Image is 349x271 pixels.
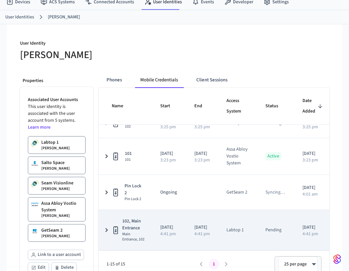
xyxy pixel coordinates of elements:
p: [PERSON_NAME] [41,166,70,171]
span: 1-15 of 15 [107,261,195,268]
img: Visionline Logo [31,139,39,147]
a: Labtop 1[PERSON_NAME] [28,136,86,154]
a: GetSeam 2[PERSON_NAME] [28,224,86,242]
img: Visionline Logo [31,180,39,188]
p: [PERSON_NAME] [41,234,70,239]
span: Status [265,101,287,111]
div: Assa Abloy Vostio System [226,146,250,167]
span: Access System [226,96,250,116]
p: [DATE] [160,224,179,231]
p: Labtop 1 [41,139,59,146]
button: Phones [101,72,127,88]
button: Client Sessions [191,72,233,88]
a: Seam Visionline[PERSON_NAME] [28,177,86,195]
p: Associated User Accounts [28,96,86,103]
p: 4:41 pm [302,232,318,236]
span: Pin Lock 2 [125,183,144,197]
p: [DATE] [160,150,179,157]
p: 4:41 pm [194,232,210,236]
p: This user identity is associated with the user account from 5 systems. [28,103,86,131]
p: 3:25 pm [302,125,318,129]
p: 3:23 pm [194,158,210,162]
p: 4:41 pm [160,232,176,236]
p: [PERSON_NAME] [41,146,70,151]
p: [DATE] [302,224,324,231]
span: 101 [125,157,132,162]
span: 102, Main Entrance [122,218,145,232]
a: User Identities [5,14,34,21]
span: Name [112,101,132,111]
a: Salto Space[PERSON_NAME] [28,156,86,174]
p: Pending [265,227,281,234]
p: Active [265,152,281,160]
a: Assa Abloy Vostio System[PERSON_NAME] [28,197,86,221]
p: 3:23 pm [160,158,176,162]
p: 3:23 pm [302,158,318,162]
p: 3:25 pm [160,125,176,129]
p: Seam Visionline [41,180,73,186]
p: Assa Abloy Vostio System [41,200,83,213]
p: User Identity [20,40,171,48]
p: Ongoing [160,189,179,196]
img: Salto Space Logo [31,159,39,167]
button: Link to a user account [28,250,84,260]
p: [PERSON_NAME] [41,186,70,192]
p: Syncing … [265,189,285,196]
img: Assa Abloy Vostio Logo [31,200,39,208]
p: [DATE] [194,224,211,231]
img: Salto KS site Logo [31,227,39,235]
span: Date Added [302,96,324,116]
button: page 1 [209,259,219,269]
nav: pagination navigation [195,259,233,269]
p: [DATE] [302,184,324,191]
p: Properties [23,77,91,84]
div: Labtop 1 [226,227,244,234]
button: Mobile Credentials [135,72,183,88]
p: 4:01 am [302,192,318,197]
span: Main Entrance, 102 [122,232,145,242]
p: [DATE] [194,150,211,157]
img: SeamLogoGradient.69752ec5.svg [333,254,341,264]
span: Start [160,101,179,111]
p: [PERSON_NAME] [41,213,70,219]
span: 101 [125,150,132,157]
span: 102 [125,124,132,129]
div: GetSeam 2 [226,189,247,196]
h5: [PERSON_NAME] [20,48,171,62]
a: [PERSON_NAME] [48,14,80,21]
span: Pin Lock 2 [125,197,144,202]
p: Salto Space [41,159,65,166]
a: Learn more [28,124,50,131]
p: GetSeam 2 [41,227,63,234]
span: End [194,101,211,111]
p: 3:25 pm [194,125,210,129]
p: [DATE] [302,150,324,157]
